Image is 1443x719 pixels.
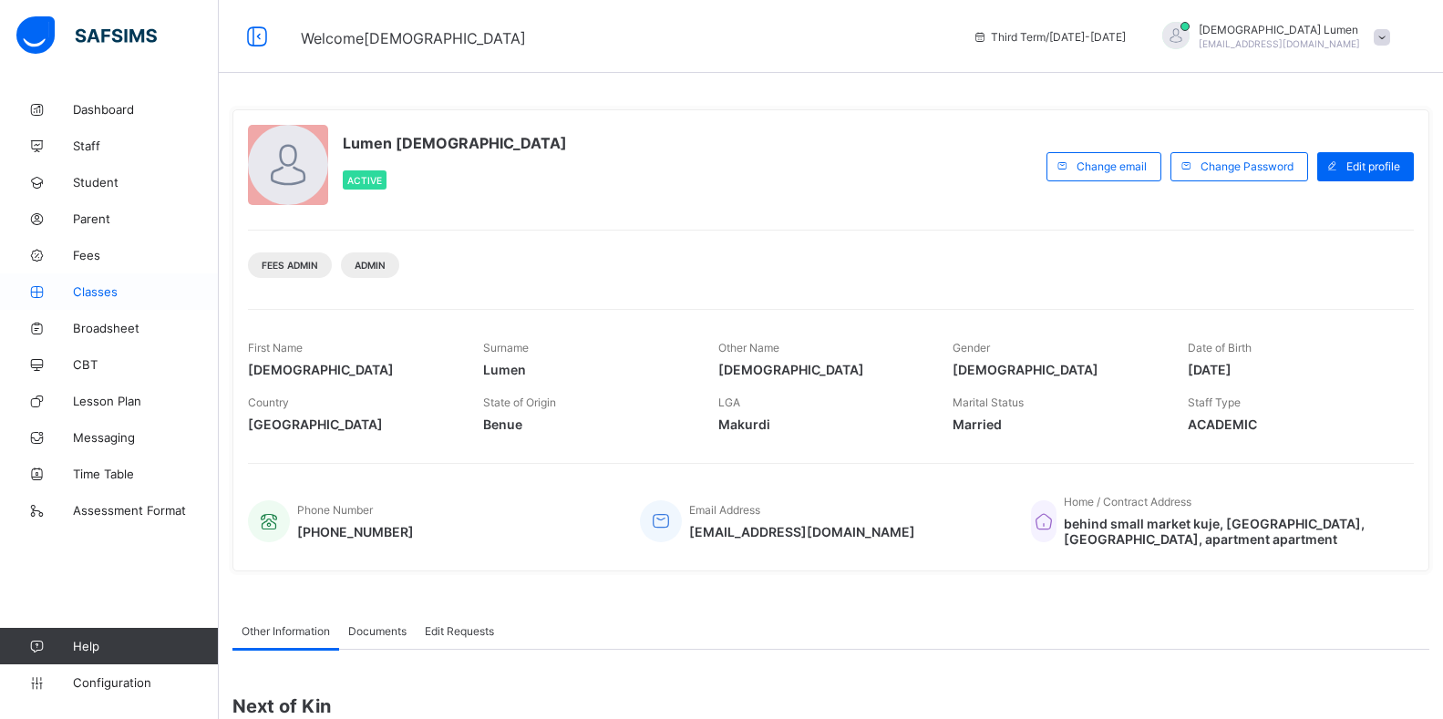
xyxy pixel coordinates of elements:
[297,503,373,517] span: Phone Number
[718,341,779,354] span: Other Name
[1188,341,1252,354] span: Date of Birth
[1064,495,1191,508] span: Home / Contract Address
[1188,395,1241,409] span: Staff Type
[483,362,691,377] span: Lumen
[483,341,529,354] span: Surname
[343,134,567,152] span: Lumen [DEMOGRAPHIC_DATA]
[232,695,1429,717] span: Next of Kin
[73,139,219,153] span: Staff
[1188,416,1396,432] span: ACADEMIC
[483,416,691,432] span: Benue
[953,341,990,354] span: Gender
[1144,22,1399,52] div: SanctusLumen
[248,362,456,377] span: [DEMOGRAPHIC_DATA]
[689,524,915,539] span: [EMAIL_ADDRESS][DOMAIN_NAME]
[248,416,456,432] span: [GEOGRAPHIC_DATA]
[73,321,219,335] span: Broadsheet
[16,16,157,55] img: safsims
[242,624,330,638] span: Other Information
[73,639,218,653] span: Help
[355,260,386,271] span: Admin
[1188,362,1396,377] span: [DATE]
[953,362,1160,377] span: [DEMOGRAPHIC_DATA]
[262,260,318,271] span: Fees Admin
[483,395,556,409] span: State of Origin
[718,416,926,432] span: Makurdi
[297,524,414,539] span: [PHONE_NUMBER]
[348,624,407,638] span: Documents
[347,175,382,186] span: Active
[301,29,526,47] span: Welcome [DEMOGRAPHIC_DATA]
[1064,516,1396,547] span: behind small market kuje, [GEOGRAPHIC_DATA], [GEOGRAPHIC_DATA], apartment apartment
[1077,159,1147,173] span: Change email
[73,430,219,445] span: Messaging
[73,175,219,190] span: Student
[1201,159,1294,173] span: Change Password
[73,675,218,690] span: Configuration
[73,248,219,262] span: Fees
[425,624,494,638] span: Edit Requests
[73,394,219,408] span: Lesson Plan
[1346,159,1400,173] span: Edit profile
[973,30,1126,44] span: session/term information
[73,467,219,481] span: Time Table
[73,211,219,226] span: Parent
[73,503,219,518] span: Assessment Format
[73,284,219,299] span: Classes
[689,503,760,517] span: Email Address
[73,357,219,372] span: CBT
[248,341,303,354] span: First Name
[248,395,289,409] span: Country
[953,395,1024,409] span: Marital Status
[73,102,219,117] span: Dashboard
[718,395,740,409] span: LGA
[718,362,926,377] span: [DEMOGRAPHIC_DATA]
[1199,38,1360,49] span: [EMAIL_ADDRESS][DOMAIN_NAME]
[953,416,1160,432] span: Married
[1199,23,1360,36] span: [DEMOGRAPHIC_DATA] Lumen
